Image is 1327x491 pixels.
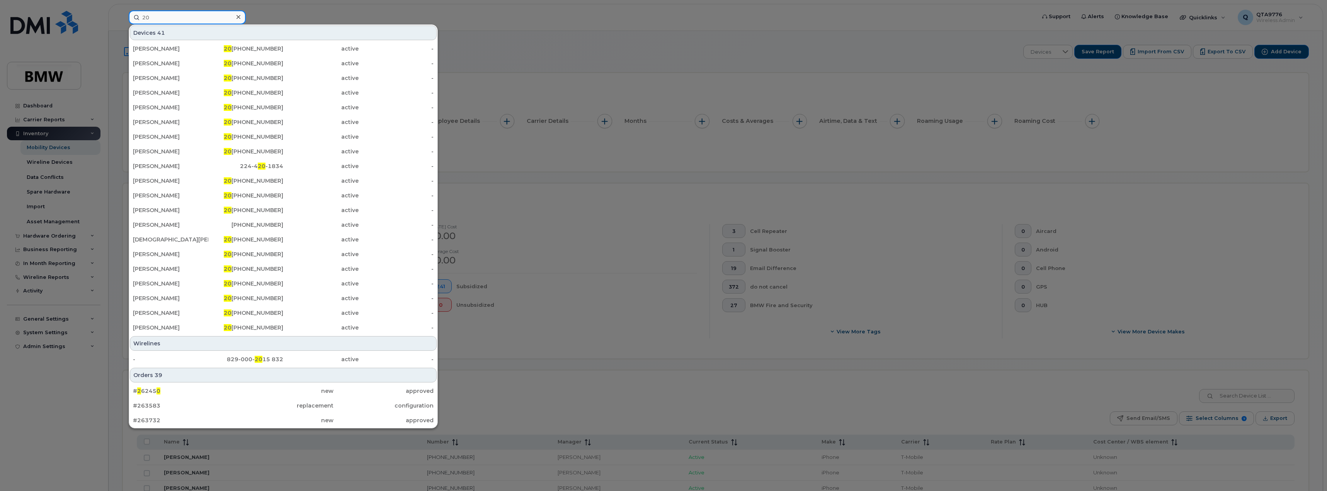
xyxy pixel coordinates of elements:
a: [DEMOGRAPHIC_DATA][PERSON_NAME]20[PHONE_NUMBER]active- [130,233,437,246]
div: [PHONE_NUMBER] [208,324,284,331]
div: [PERSON_NAME] [133,324,208,331]
span: 20 [224,192,231,199]
a: [PERSON_NAME]20[PHONE_NUMBER]active- [130,262,437,276]
div: [PERSON_NAME] [133,162,208,170]
a: #262450newapproved [130,384,437,398]
div: - [359,104,434,111]
div: # 6245 [133,387,233,395]
div: active [283,104,359,111]
span: 20 [255,356,262,363]
div: 829-000- 15 832 [208,355,284,363]
a: [PERSON_NAME]20[PHONE_NUMBER]active- [130,277,437,291]
a: [PERSON_NAME]20[PHONE_NUMBER]active- [130,174,437,188]
div: - [359,250,434,258]
div: [PHONE_NUMBER] [208,221,284,229]
a: [PERSON_NAME]20[PHONE_NUMBER]active- [130,306,437,320]
div: active [283,221,359,229]
div: - [359,309,434,317]
span: 20 [224,295,231,302]
div: active [283,324,359,331]
span: 20 [224,309,231,316]
a: [PERSON_NAME]20[PHONE_NUMBER]active- [130,247,437,261]
div: [PERSON_NAME] [133,177,208,185]
div: [PHONE_NUMBER] [208,206,284,214]
div: active [283,206,359,214]
span: 20 [224,89,231,96]
a: [PERSON_NAME]20[PHONE_NUMBER]active- [130,130,437,144]
div: [PERSON_NAME] [133,309,208,317]
div: [PHONE_NUMBER] [208,294,284,302]
div: [PHONE_NUMBER] [208,236,284,243]
div: [PERSON_NAME] [133,89,208,97]
div: [PHONE_NUMBER] [208,309,284,317]
span: 20 [224,236,231,243]
div: - [359,162,434,170]
div: active [283,118,359,126]
div: [PERSON_NAME] [133,192,208,199]
div: - [359,74,434,82]
span: 20 [224,251,231,258]
span: 20 [224,60,231,67]
div: active [283,59,359,67]
div: [PHONE_NUMBER] [208,280,284,287]
a: [PERSON_NAME]20[PHONE_NUMBER]active- [130,291,437,305]
div: 224-4 -1834 [208,162,284,170]
div: - [359,294,434,302]
span: 20 [224,133,231,140]
span: 20 [224,119,231,126]
iframe: Messenger Launcher [1293,457,1321,485]
div: active [283,265,359,273]
div: active [283,133,359,141]
div: [PERSON_NAME] [133,118,208,126]
div: [PERSON_NAME] [133,221,208,229]
div: [PHONE_NUMBER] [208,74,284,82]
div: [PERSON_NAME] [133,294,208,302]
span: 20 [224,265,231,272]
span: 20 [224,148,231,155]
span: 20 [224,207,231,214]
div: - [359,148,434,155]
a: #263583replacementconfiguration [130,399,437,413]
div: - [359,280,434,287]
span: 0 [157,387,160,394]
span: 2 [137,387,141,394]
div: Devices [130,25,437,40]
div: - [359,324,434,331]
div: - [359,89,434,97]
div: [PERSON_NAME] [133,250,208,258]
div: [PERSON_NAME] [133,280,208,287]
div: - [359,265,434,273]
div: [PHONE_NUMBER] [208,265,284,273]
div: - [359,118,434,126]
a: [PERSON_NAME]20[PHONE_NUMBER]active- [130,56,437,70]
div: active [283,148,359,155]
span: 20 [224,324,231,331]
span: 20 [224,45,231,52]
div: [PERSON_NAME] [133,45,208,53]
a: [PERSON_NAME]224-420-1834active- [130,159,437,173]
div: [PHONE_NUMBER] [208,104,284,111]
div: active [283,236,359,243]
div: [PHONE_NUMBER] [208,118,284,126]
a: [PERSON_NAME]20[PHONE_NUMBER]active- [130,115,437,129]
span: 20 [224,177,231,184]
a: [PERSON_NAME]20[PHONE_NUMBER]active- [130,42,437,56]
span: 20 [224,104,231,111]
div: [PERSON_NAME] [133,74,208,82]
span: 41 [157,29,165,37]
div: active [283,45,359,53]
div: configuration [333,402,434,409]
div: approved [333,387,434,395]
a: [PERSON_NAME][PHONE_NUMBER]active- [130,218,437,232]
div: active [283,192,359,199]
a: [PERSON_NAME]20[PHONE_NUMBER]active- [130,86,437,100]
div: [DEMOGRAPHIC_DATA][PERSON_NAME] [133,236,208,243]
a: [PERSON_NAME]20[PHONE_NUMBER]active- [130,144,437,158]
a: [PERSON_NAME]20[PHONE_NUMBER]active- [130,189,437,202]
div: [PERSON_NAME] [133,59,208,67]
div: active [283,309,359,317]
a: [PERSON_NAME]20[PHONE_NUMBER]active- [130,71,437,85]
div: Orders [130,368,437,382]
div: [PERSON_NAME] [133,104,208,111]
div: - [359,177,434,185]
